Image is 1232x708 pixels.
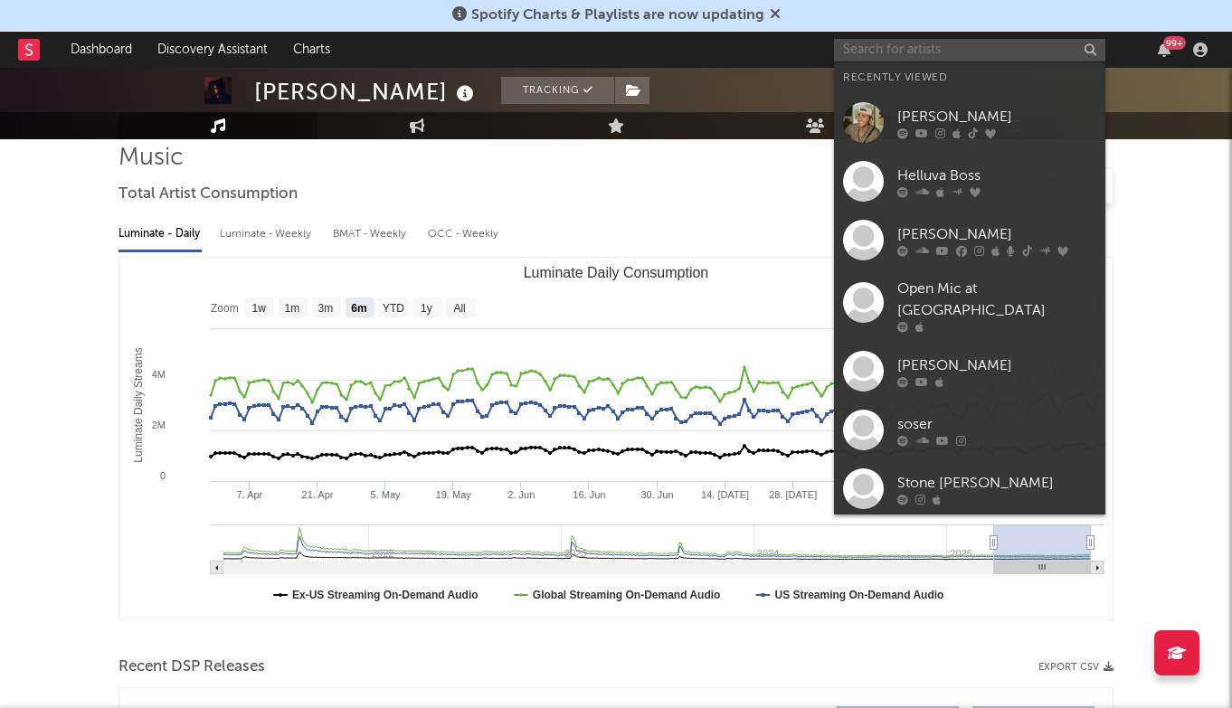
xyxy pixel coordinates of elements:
div: soser [897,413,1096,435]
text: YTD [383,302,404,315]
text: Luminate Daily Consumption [524,265,709,280]
text: 19. May [436,489,472,500]
text: 1m [285,302,300,315]
a: [PERSON_NAME] [834,93,1105,152]
span: Dismiss [770,8,781,23]
div: Open Mic at [GEOGRAPHIC_DATA] [897,278,1096,322]
a: Helluva Boss [834,152,1105,211]
div: OCC - Weekly [428,219,500,250]
text: 4M [152,369,166,380]
button: Export CSV [1038,662,1114,673]
span: Recent DSP Releases [118,656,265,678]
a: Open Mic at [GEOGRAPHIC_DATA] [834,269,1105,342]
text: 3m [318,302,334,315]
text: 0 [160,470,166,481]
text: 2. Jun [507,489,535,500]
a: soser [834,401,1105,459]
span: Music [118,147,184,169]
text: All [453,302,465,315]
a: [PERSON_NAME] [834,342,1105,401]
text: Zoom [211,302,239,315]
text: 30. Jun [640,489,673,500]
div: Stone [PERSON_NAME] [897,472,1096,494]
text: 1y [421,302,432,315]
span: Spotify Charts & Playlists are now updating [471,8,764,23]
text: Ex-US Streaming On-Demand Audio [292,589,479,601]
text: 2M [152,420,166,430]
text: US Streaming On-Demand Audio [774,589,943,601]
div: [PERSON_NAME] [897,223,1096,245]
a: [PERSON_NAME] [834,211,1105,269]
div: [PERSON_NAME] [254,77,479,107]
button: Tracking [501,77,614,104]
a: Stone [PERSON_NAME] [834,459,1105,518]
div: [PERSON_NAME] [897,106,1096,127]
text: 7. Apr [237,489,263,500]
div: 99 + [1163,36,1186,50]
text: Global Streaming On-Demand Audio [533,589,721,601]
text: 28. [DATE] [769,489,817,500]
div: [PERSON_NAME] [897,354,1096,376]
button: 99+ [1158,42,1170,57]
text: 21. Apr [302,489,334,500]
text: 1w [252,302,267,315]
a: Dashboard [58,32,145,68]
text: 14. [DATE] [701,489,749,500]
div: Luminate - Weekly [220,219,315,250]
div: BMAT - Weekly [333,219,410,250]
text: 16. Jun [573,489,605,500]
text: 5. May [371,489,402,500]
input: Search for artists [834,39,1105,61]
div: Helluva Boss [897,165,1096,186]
a: Discovery Assistant [145,32,280,68]
svg: Luminate Daily Consumption [119,258,1113,619]
div: Recently Viewed [843,67,1096,89]
text: Luminate Daily Streams [132,347,145,462]
a: Charts [280,32,343,68]
text: 6m [351,302,366,315]
div: Luminate - Daily [118,219,202,250]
